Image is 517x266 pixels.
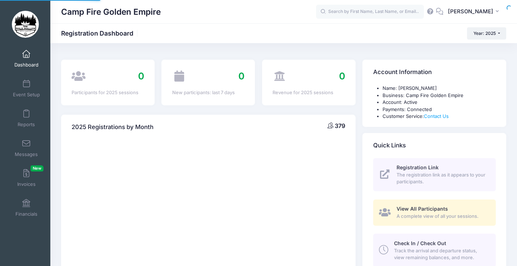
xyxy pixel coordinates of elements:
span: Event Setup [13,92,40,98]
span: 379 [335,122,345,129]
img: Camp Fire Golden Empire [12,11,39,38]
li: Account: Active [383,99,496,106]
div: Revenue for 2025 sessions [273,89,345,96]
span: Reports [18,121,35,128]
span: 0 [339,70,345,82]
a: View All Participants A complete view of all your sessions. [373,199,496,226]
span: The registration link as it appears to your participants. [397,171,488,185]
a: Event Setup [9,76,44,101]
li: Name: [PERSON_NAME] [383,85,496,92]
a: Dashboard [9,46,44,71]
li: Payments: Connected [383,106,496,113]
span: 0 [238,70,244,82]
li: Business: Camp Fire Golden Empire [383,92,496,99]
li: Customer Service: [383,113,496,120]
a: InvoicesNew [9,165,44,191]
span: Track the arrival and departure status, view remaining balances, and more. [394,247,488,261]
h4: 2025 Registrations by Month [72,117,154,138]
a: Messages [9,136,44,161]
span: A complete view of all your sessions. [397,213,488,220]
span: 0 [138,70,144,82]
a: Contact Us [424,113,449,119]
span: New [31,165,44,171]
a: Financials [9,195,44,220]
span: Financials [15,211,37,217]
h1: Camp Fire Golden Empire [61,4,161,20]
span: Year: 2025 [473,31,496,36]
button: [PERSON_NAME] [443,4,506,20]
span: Dashboard [14,62,38,68]
span: Messages [15,151,38,157]
h4: Quick Links [373,135,406,156]
span: View All Participants [397,206,448,212]
a: Reports [9,106,44,131]
div: Participants for 2025 sessions [72,89,144,96]
span: Registration Link [397,164,439,170]
a: Registration Link The registration link as it appears to your participants. [373,158,496,191]
h4: Account Information [373,62,432,83]
button: Year: 2025 [467,27,506,40]
h1: Registration Dashboard [61,29,139,37]
span: Invoices [17,181,36,187]
span: Check In / Check Out [394,240,446,246]
span: [PERSON_NAME] [448,8,493,15]
input: Search by First Name, Last Name, or Email... [316,5,424,19]
div: New participants: last 7 days [172,89,244,96]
